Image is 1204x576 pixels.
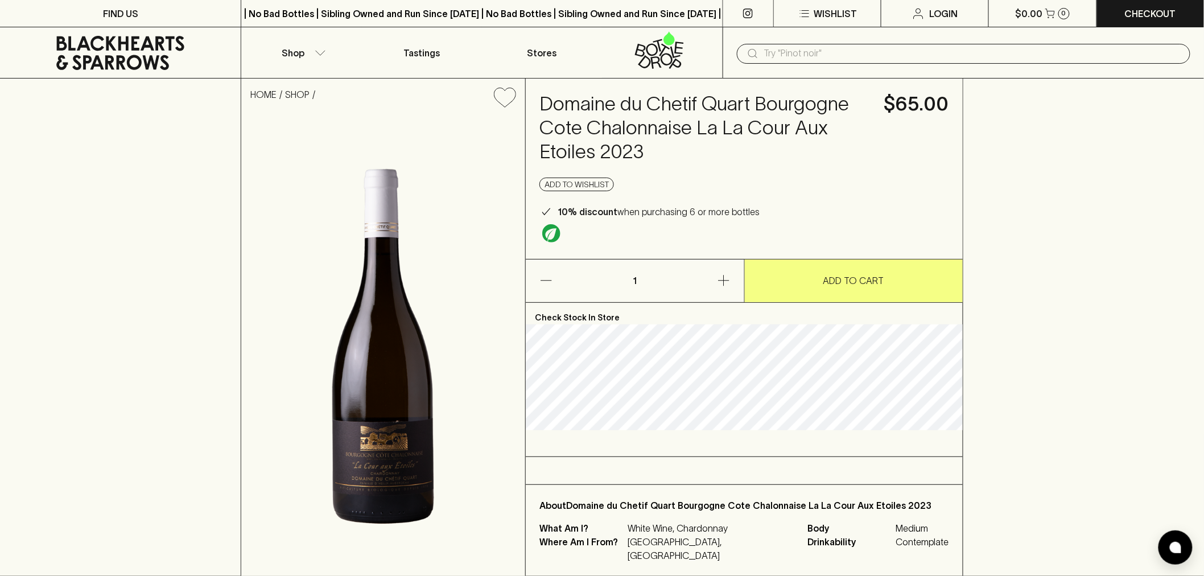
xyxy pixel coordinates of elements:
input: Try "Pinot noir" [764,44,1181,63]
p: Tastings [403,46,440,60]
p: What Am I? [539,521,625,535]
a: SHOP [285,89,310,100]
p: ADD TO CART [823,274,884,287]
p: Where Am I From? [539,535,625,562]
span: Body [808,521,893,535]
p: Checkout [1125,7,1176,20]
a: Organic [539,221,563,245]
p: when purchasing 6 or more bottles [558,205,760,219]
img: Organic [542,224,560,242]
p: 0 [1062,10,1066,17]
p: $0.00 [1016,7,1043,20]
p: FIND US [103,7,138,20]
h4: Domaine du Chetif Quart Bourgogne Cote Chalonnaise La La Cour Aux Etoiles 2023 [539,92,871,164]
p: White Wine, Chardonnay [628,521,794,535]
span: Contemplate [896,535,949,549]
b: 10% discount [558,207,617,217]
p: Stores [527,46,557,60]
a: HOME [250,89,277,100]
p: [GEOGRAPHIC_DATA], [GEOGRAPHIC_DATA] [628,535,794,562]
p: Shop [282,46,304,60]
a: Tastings [362,27,482,78]
p: Wishlist [814,7,857,20]
a: Stores [482,27,602,78]
p: Check Stock In Store [526,303,963,324]
img: bubble-icon [1170,542,1181,553]
span: Drinkability [808,535,893,549]
button: Add to wishlist [489,83,521,112]
button: ADD TO CART [745,260,963,302]
button: Shop [241,27,361,78]
p: About Domaine du Chetif Quart Bourgogne Cote Chalonnaise La La Cour Aux Etoiles 2023 [539,499,949,512]
h4: $65.00 [884,92,949,116]
span: Medium [896,521,949,535]
img: 41975.png [241,117,525,576]
p: Login [930,7,958,20]
p: 1 [621,260,649,302]
button: Add to wishlist [539,178,614,191]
